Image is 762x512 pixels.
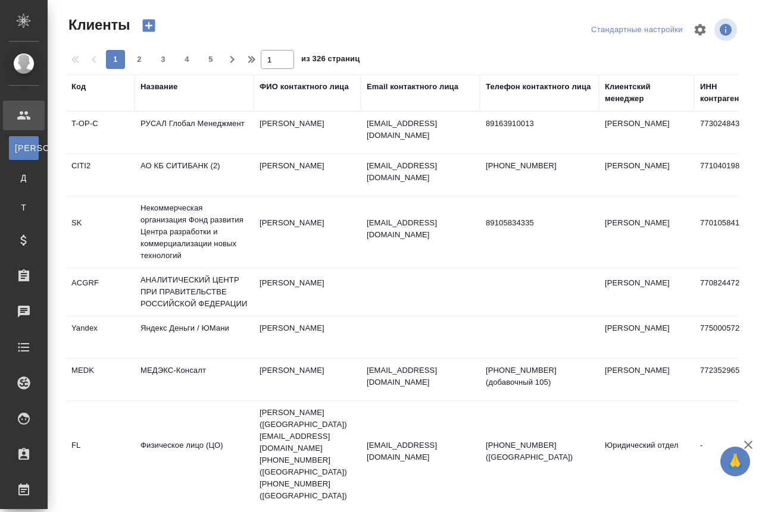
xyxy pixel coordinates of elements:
div: Код [71,81,86,93]
td: [PERSON_NAME] [254,154,361,196]
td: MEDK [65,359,135,400]
td: [PERSON_NAME] [599,211,694,253]
a: Т [9,196,39,219]
span: 3 [154,54,173,65]
button: Создать [135,15,163,36]
td: Юридический отдел [599,434,694,475]
p: [EMAIL_ADDRESS][DOMAIN_NAME] [367,217,474,241]
span: [PERSON_NAME] [15,142,33,154]
p: [EMAIL_ADDRESS][DOMAIN_NAME] [367,160,474,184]
td: [PERSON_NAME] [254,359,361,400]
p: 89105834335 [486,217,593,229]
span: Посмотреть информацию [714,18,739,41]
td: Физическое лицо (ЦО) [135,434,254,475]
td: Yandex [65,316,135,358]
td: [PERSON_NAME] [254,112,361,153]
span: из 326 страниц [301,52,360,69]
td: [PERSON_NAME] ([GEOGRAPHIC_DATA]) [EMAIL_ADDRESS][DOMAIN_NAME] [PHONE_NUMBER] ([GEOGRAPHIC_DATA])... [254,401,361,508]
td: CITI2 [65,154,135,196]
td: [PERSON_NAME] [254,211,361,253]
div: Название [140,81,177,93]
div: Телефон контактного лица [486,81,591,93]
td: Некоммерческая организация Фонд развития Центра разработки и коммерциализации новых технологий [135,196,254,268]
span: Д [15,172,33,184]
td: [PERSON_NAME] [254,316,361,358]
td: [PERSON_NAME] [599,271,694,313]
td: [PERSON_NAME] [254,271,361,313]
p: 89163910013 [486,118,593,130]
span: Т [15,202,33,213]
td: FL [65,434,135,475]
a: Д [9,166,39,190]
div: Email контактного лица [367,81,458,93]
p: [EMAIL_ADDRESS][DOMAIN_NAME] [367,439,474,463]
p: [PHONE_NUMBER] [486,160,593,172]
div: split button [588,21,686,39]
p: [PHONE_NUMBER] ([GEOGRAPHIC_DATA]) [486,439,593,463]
td: [PERSON_NAME] [599,154,694,196]
button: 4 [177,50,196,69]
span: 4 [177,54,196,65]
span: 5 [201,54,220,65]
td: Яндекс Деньги / ЮМани [135,316,254,358]
p: [EMAIL_ADDRESS][DOMAIN_NAME] [367,365,474,388]
td: SK [65,211,135,253]
span: Настроить таблицу [686,15,714,44]
td: T-OP-C [65,112,135,153]
button: 5 [201,50,220,69]
p: [EMAIL_ADDRESS][DOMAIN_NAME] [367,118,474,142]
div: ИНН контрагента [700,81,757,105]
td: МЕДЭКС-Консалт [135,359,254,400]
span: 🙏 [725,449,745,474]
button: 🙏 [720,447,750,476]
td: АНАЛИТИЧЕСКИЙ ЦЕНТР ПРИ ПРАВИТЕЛЬСТВЕ РОССИЙСКОЙ ФЕДЕРАЦИИ [135,268,254,316]
button: 2 [130,50,149,69]
td: [PERSON_NAME] [599,112,694,153]
td: ACGRF [65,271,135,313]
span: 2 [130,54,149,65]
div: ФИО контактного лица [260,81,349,93]
p: [PHONE_NUMBER] (добавочный 105) [486,365,593,388]
div: Клиентский менеджер [605,81,688,105]
td: РУСАЛ Глобал Менеджмент [135,112,254,153]
td: [PERSON_NAME] [599,359,694,400]
button: 3 [154,50,173,69]
span: Клиенты [65,15,130,34]
td: [PERSON_NAME] [599,316,694,358]
a: [PERSON_NAME] [9,136,39,160]
td: АО КБ СИТИБАНК (2) [135,154,254,196]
